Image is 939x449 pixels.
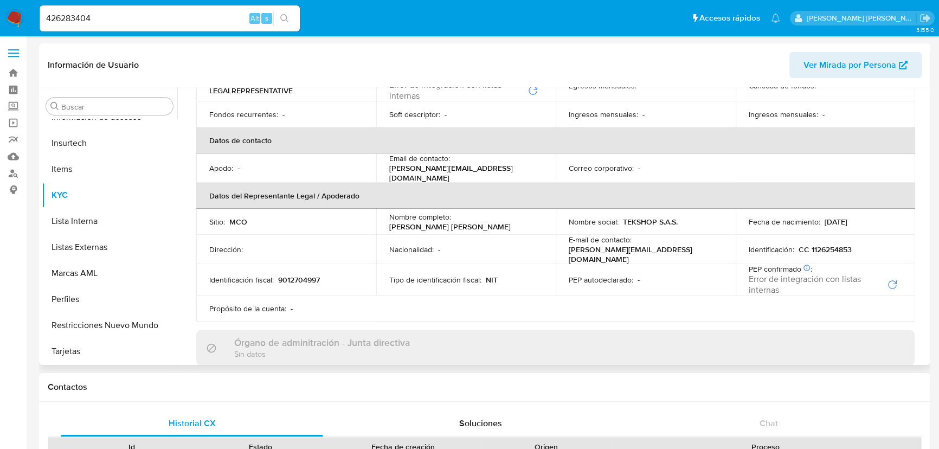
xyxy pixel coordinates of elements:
input: Buscar usuario o caso... [40,11,300,25]
p: PEP confirmado : [749,264,812,274]
p: Identificación : [749,245,794,254]
button: Listas Externas [42,234,177,260]
button: Lista Interna [42,208,177,234]
p: 9012704997 [278,275,320,285]
p: Dirección : [209,245,243,254]
span: Ver Mirada por Persona [803,52,896,78]
p: - [820,81,822,91]
p: leonardo.alvarezortiz@mercadolibre.com.co [807,13,916,23]
button: Ver Mirada por Persona [789,52,922,78]
p: - [445,110,447,119]
th: Datos de contacto [196,127,915,153]
p: - [438,245,440,254]
p: - [638,275,640,285]
button: Perfiles [42,286,177,312]
p: Propósito de la cuenta : [209,304,286,313]
p: Sin datos [234,349,410,359]
p: Tipo de identificación fiscal : [389,275,481,285]
p: TEKSHOP S.A.S. [623,217,678,227]
p: Cantidad de fondos : [749,81,816,91]
p: CC 1126254853 [799,245,852,254]
p: Apodo : [209,163,233,173]
p: NIT [486,275,498,285]
span: s [265,13,268,23]
input: Buscar [61,102,169,112]
p: Identificación fiscal : [209,275,274,285]
button: Reintentar [528,85,538,96]
p: - [822,110,825,119]
span: Soluciones [459,417,501,429]
p: LEGALREPRESENTATIVE [209,86,293,95]
p: Nombre social : [569,217,619,227]
p: [PERSON_NAME] [PERSON_NAME] [389,222,511,232]
p: Nombre completo : [389,212,451,222]
button: Marcas AML [42,260,177,286]
span: Error de integración con listas internas [389,80,526,101]
p: Nacionalidad : [389,245,434,254]
div: Órgano de adminitración - Junta directivaSin datos [196,330,915,365]
p: - [237,163,240,173]
a: Salir [919,12,931,24]
p: - [291,304,293,313]
span: Historial CX [168,417,215,429]
p: - [638,163,640,173]
p: - [282,110,285,119]
button: Reintentar [887,279,898,290]
p: Soft descriptor : [389,110,440,119]
p: Ingresos mensuales : [749,110,818,119]
span: Error de integración con listas internas [749,274,885,296]
button: Tarjetas [42,338,177,364]
h1: Contactos [48,382,922,393]
button: Insurtech [42,130,177,156]
p: MCO [229,217,247,227]
p: Ingresos mensuales : [569,110,638,119]
h1: Información de Usuario [48,60,139,70]
span: Alt [250,13,259,23]
p: - [642,110,645,119]
p: Sitio : [209,217,225,227]
p: - [641,81,643,91]
h3: Órgano de adminitración - Junta directiva [234,337,410,349]
p: Correo corporativo : [569,163,634,173]
a: Notificaciones [771,14,780,23]
th: Datos del Representante Legal / Apoderado [196,183,915,209]
button: KYC [42,182,177,208]
span: Chat [760,417,778,429]
p: PEP autodeclarado : [569,275,633,285]
p: Egresos mensuales : [569,81,636,91]
p: [PERSON_NAME][EMAIL_ADDRESS][DOMAIN_NAME] [389,163,539,183]
p: Fecha de nacimiento : [749,217,820,227]
button: search-icon [273,11,295,26]
p: E-mail de contacto : [569,235,632,245]
button: Buscar [50,102,59,111]
span: Accesos rápidos [699,12,760,24]
p: Email de contacto : [389,153,450,163]
button: Restricciones Nuevo Mundo [42,312,177,338]
p: [PERSON_NAME][EMAIL_ADDRESS][DOMAIN_NAME] [569,245,718,264]
p: [DATE] [825,217,847,227]
button: Items [42,156,177,182]
p: Fondos recurrentes : [209,110,278,119]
